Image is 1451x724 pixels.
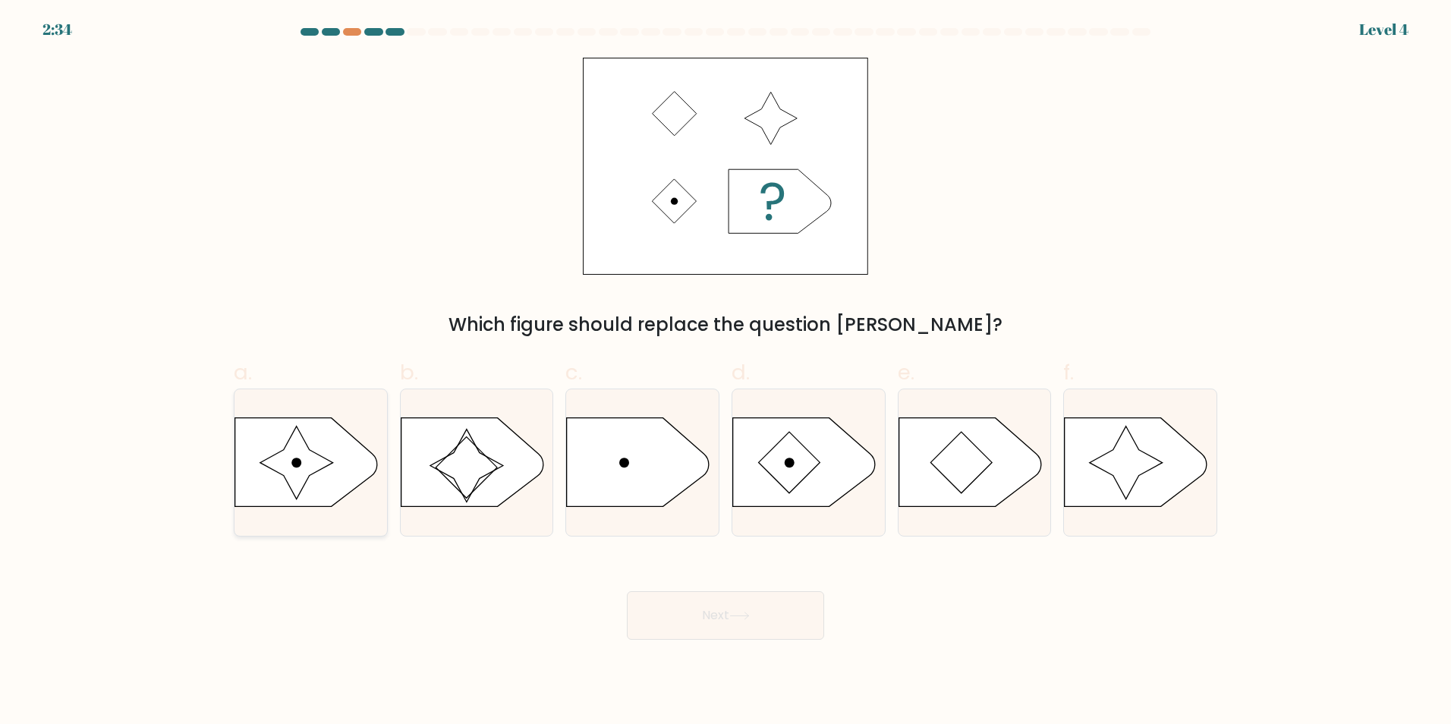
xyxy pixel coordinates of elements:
span: e. [898,357,914,387]
span: a. [234,357,252,387]
span: f. [1063,357,1074,387]
div: Which figure should replace the question [PERSON_NAME]? [243,311,1208,338]
div: Level 4 [1359,18,1409,41]
div: 2:34 [42,18,72,41]
span: c. [565,357,582,387]
button: Next [627,591,824,640]
span: b. [400,357,418,387]
span: d. [732,357,750,387]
